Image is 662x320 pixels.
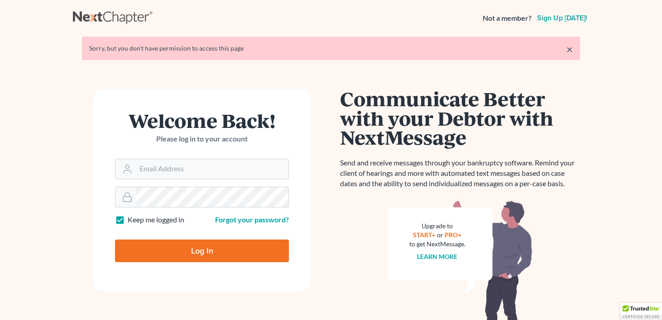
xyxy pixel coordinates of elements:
[409,240,465,249] div: to get NextMessage.
[535,14,589,22] a: Sign up [DATE]!
[340,89,580,147] h1: Communicate Better with your Debtor with NextMessage
[215,215,289,224] a: Forgot your password?
[115,111,289,130] h1: Welcome Back!
[128,215,184,225] label: Keep me logged in
[413,231,436,239] a: START+
[136,159,288,179] input: Email Address
[115,240,289,262] input: Log In
[445,231,462,239] a: PRO+
[409,221,465,231] div: Upgrade to
[437,231,444,239] span: or
[620,303,662,320] div: TrustedSite Certified
[417,253,458,260] a: Learn more
[89,44,573,53] div: Sorry, but you don't have permission to access this page
[340,158,580,189] p: Send and receive messages through your bankruptcy software. Remind your client of hearings and mo...
[483,13,532,24] strong: Not a member?
[566,44,573,55] a: ×
[115,134,289,144] p: Please log in to your account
